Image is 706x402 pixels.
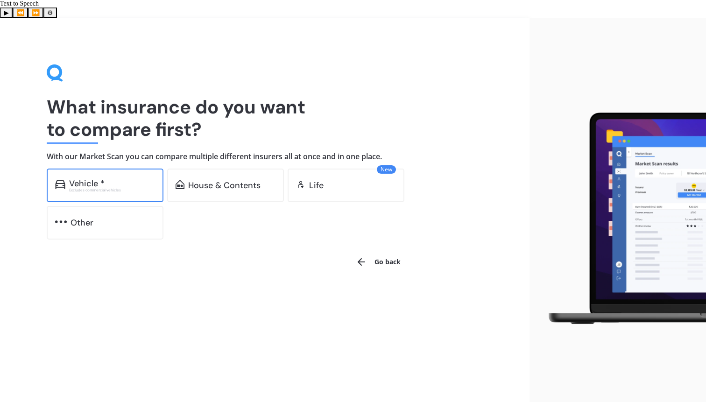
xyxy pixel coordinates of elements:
div: Life [309,181,324,190]
h1: What insurance do you want to compare first? [47,96,483,141]
button: Go back [350,251,406,273]
img: other.81dba5aafe580aa69f38.svg [55,217,67,226]
img: laptop.webp [537,108,706,330]
div: Excludes commercial vehicles [69,188,155,192]
h4: With our Market Scan you can compare multiple different insurers all at once and in one place. [47,152,483,162]
div: House & Contents [188,181,261,190]
div: Other [71,218,93,227]
button: Settings [43,7,57,18]
img: life.f720d6a2d7cdcd3ad642.svg [296,180,305,189]
button: Previous [13,7,28,18]
div: Vehicle * [69,179,105,188]
img: home-and-contents.b802091223b8502ef2dd.svg [176,180,184,189]
button: Forward [28,7,43,18]
span: New [377,165,396,174]
img: car.f15378c7a67c060ca3f3.svg [55,180,65,189]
